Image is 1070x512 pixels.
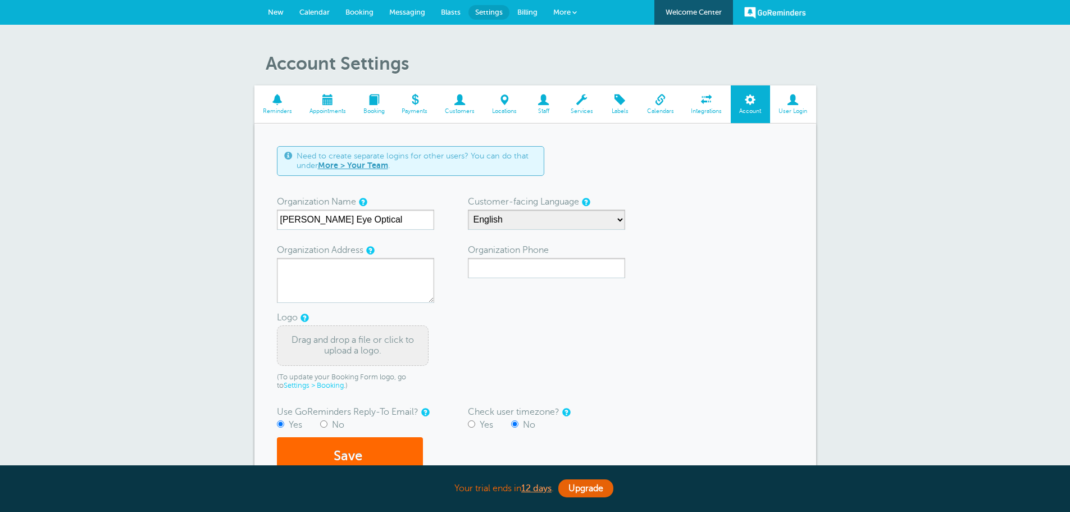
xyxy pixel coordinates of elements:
a: Services [562,85,602,123]
label: Yes [480,420,493,430]
span: Blasts [441,8,461,16]
span: Billing [517,8,538,16]
a: Settings [468,5,509,20]
div: Drag and drop a file or click to upload a logo. [277,325,429,366]
a: The customer-facing language is the language used for the parts of GoReminders your customers cou... [582,198,589,206]
a: 12 days [521,483,552,493]
label: Organization Phone [468,241,549,259]
span: User Login [776,108,811,115]
label: Check user timezone? [468,403,559,421]
span: Services [567,108,596,115]
a: Customers [436,85,484,123]
a: A physical address, where you can receive mail, is required to be included in any marketing email... [366,247,373,254]
p: (To update your Booking Form logo, go to .) [277,373,434,391]
span: Need to create separate logins for other users? You can do that under . [297,151,537,171]
span: Booking [345,8,374,16]
a: Payments [393,85,436,123]
label: Yes [289,420,302,430]
label: Use GoReminders Reply-To Email? [277,403,418,421]
label: No [523,420,535,430]
a: Reminders [254,85,301,123]
label: Organization Address [277,241,363,259]
a: More > Your Team [318,161,388,170]
span: Account [736,108,764,115]
span: Integrations [688,108,725,115]
h1: Account Settings [266,53,816,74]
span: Messaging [389,8,425,16]
a: User Login [770,85,816,123]
label: Organization Name [277,193,356,211]
span: Locations [489,108,520,115]
span: Payments [399,108,431,115]
span: Labels [607,108,632,115]
span: Staff [531,108,556,115]
span: Customers [442,108,478,115]
a: If you upload a logo here it will be added to your email reminders, email message blasts, and Rev... [300,314,307,321]
a: Locations [484,85,526,123]
span: Settings [475,8,503,16]
a: Settings > Booking [284,382,344,389]
a: If this option is turned on, GoReminders will check if your browser's timezone is the same as you... [562,409,569,416]
a: Upgrade [558,479,613,497]
a: Calendars [638,85,682,123]
span: Reminders [260,108,295,115]
span: Booking [360,108,388,115]
a: This will be used as the 'From' name for email reminders and messages, and also in the unsubscrib... [359,198,366,206]
a: Labels [602,85,638,123]
a: Integrations [682,85,731,123]
button: Save [277,437,423,476]
label: Customer-facing Language [468,193,579,211]
div: Your trial ends in . [254,477,816,501]
span: Appointments [306,108,349,115]
span: Calendar [299,8,330,16]
a: Appointments [300,85,354,123]
a: When you send a reminder, a message blast, or a chat message to a customer via email, you can hav... [421,409,428,416]
span: Calendars [644,108,677,115]
label: No [332,420,344,430]
span: More [553,8,571,16]
a: Booking [354,85,393,123]
label: Logo [277,309,298,327]
span: New [268,8,284,16]
a: Staff [525,85,562,123]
